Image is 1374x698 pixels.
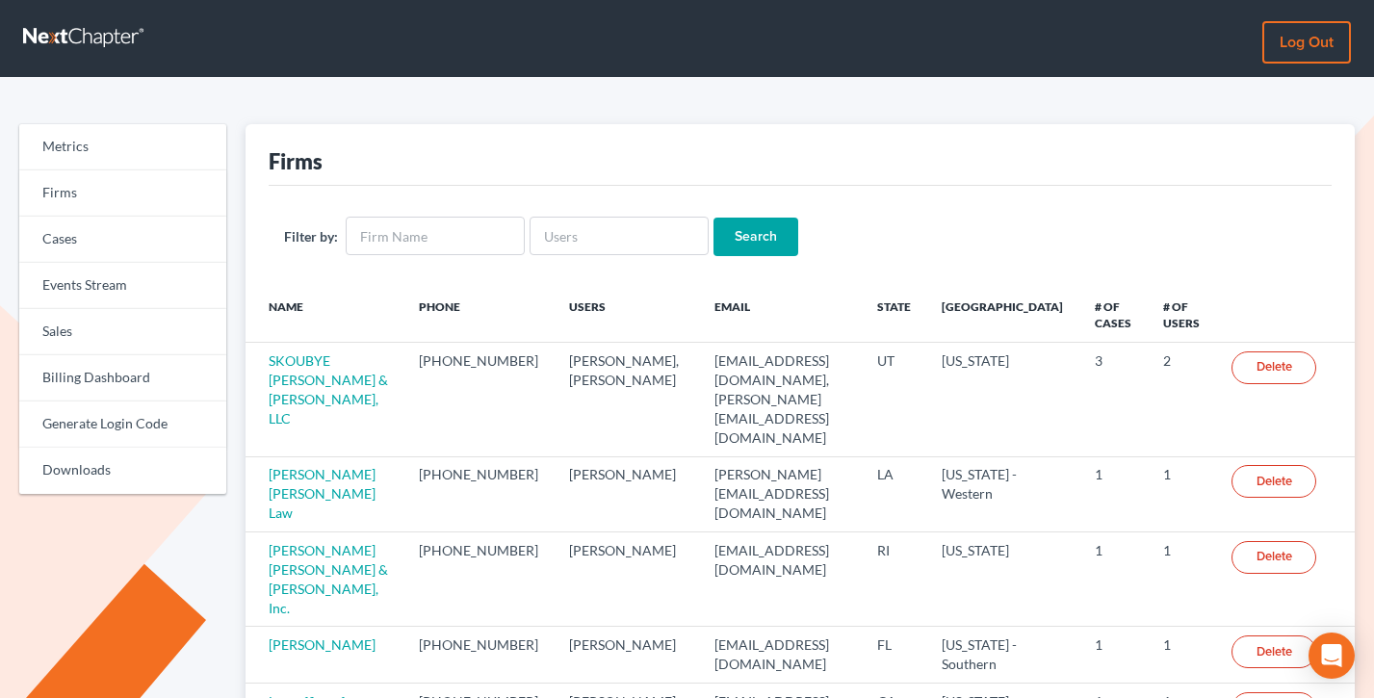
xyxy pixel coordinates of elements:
[1148,456,1216,531] td: 1
[19,263,226,309] a: Events Stream
[1148,532,1216,627] td: 1
[554,287,699,343] th: Users
[1309,633,1355,679] div: Open Intercom Messenger
[862,627,926,683] td: FL
[346,217,525,255] input: Firm Name
[926,627,1079,683] td: [US_STATE] - Southern
[1231,541,1316,574] a: Delete
[1079,627,1148,683] td: 1
[19,309,226,355] a: Sales
[554,627,699,683] td: [PERSON_NAME]
[403,627,554,683] td: [PHONE_NUMBER]
[713,218,798,256] input: Search
[269,352,388,427] a: SKOUBYE [PERSON_NAME] & [PERSON_NAME], LLC
[1079,456,1148,531] td: 1
[699,287,863,343] th: Email
[1262,21,1351,64] a: Log out
[403,343,554,456] td: [PHONE_NUMBER]
[699,343,863,456] td: [EMAIL_ADDRESS][DOMAIN_NAME], [PERSON_NAME][EMAIL_ADDRESS][DOMAIN_NAME]
[1231,635,1316,668] a: Delete
[926,343,1079,456] td: [US_STATE]
[1148,627,1216,683] td: 1
[699,456,863,531] td: [PERSON_NAME][EMAIL_ADDRESS][DOMAIN_NAME]
[862,287,926,343] th: State
[403,532,554,627] td: [PHONE_NUMBER]
[862,456,926,531] td: LA
[1148,287,1216,343] th: # of Users
[862,532,926,627] td: RI
[19,217,226,263] a: Cases
[554,343,699,456] td: [PERSON_NAME], [PERSON_NAME]
[19,355,226,401] a: Billing Dashboard
[1231,351,1316,384] a: Delete
[1231,465,1316,498] a: Delete
[554,456,699,531] td: [PERSON_NAME]
[284,226,338,246] label: Filter by:
[19,448,226,494] a: Downloads
[246,287,404,343] th: Name
[926,532,1079,627] td: [US_STATE]
[926,456,1079,531] td: [US_STATE] - Western
[862,343,926,456] td: UT
[699,627,863,683] td: [EMAIL_ADDRESS][DOMAIN_NAME]
[19,401,226,448] a: Generate Login Code
[1079,343,1148,456] td: 3
[1079,532,1148,627] td: 1
[19,124,226,170] a: Metrics
[269,542,388,616] a: [PERSON_NAME] [PERSON_NAME] & [PERSON_NAME], Inc.
[1079,287,1148,343] th: # of Cases
[530,217,709,255] input: Users
[554,532,699,627] td: [PERSON_NAME]
[926,287,1079,343] th: [GEOGRAPHIC_DATA]
[19,170,226,217] a: Firms
[269,147,323,175] div: Firms
[269,636,376,653] a: [PERSON_NAME]
[403,287,554,343] th: Phone
[403,456,554,531] td: [PHONE_NUMBER]
[269,466,376,521] a: [PERSON_NAME] [PERSON_NAME] Law
[699,532,863,627] td: [EMAIL_ADDRESS][DOMAIN_NAME]
[1148,343,1216,456] td: 2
